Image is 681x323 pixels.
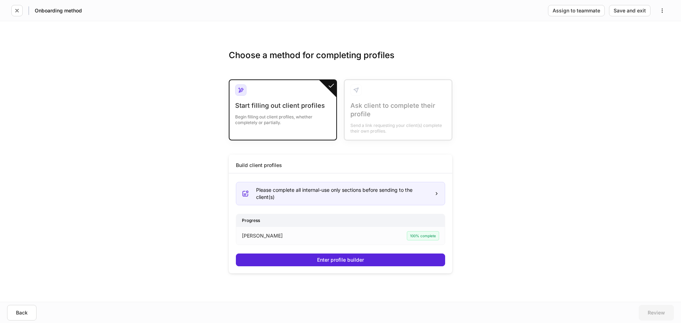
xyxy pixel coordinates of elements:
button: Back [7,305,37,321]
p: [PERSON_NAME] [242,232,283,239]
div: Begin filling out client profiles, whether completely or partially. [235,110,331,126]
h3: Choose a method for completing profiles [229,50,452,72]
div: Assign to teammate [553,8,600,13]
div: Back [16,310,28,315]
div: Start filling out client profiles [235,101,331,110]
div: Enter profile builder [317,257,364,262]
div: Save and exit [614,8,646,13]
div: Build client profiles [236,162,282,169]
h5: Onboarding method [35,7,82,14]
div: Progress [236,214,445,227]
button: Save and exit [609,5,650,16]
button: Assign to teammate [548,5,605,16]
button: Enter profile builder [236,254,445,266]
div: Please complete all internal-use only sections before sending to the client(s) [256,186,428,201]
div: 100% complete [407,231,439,240]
